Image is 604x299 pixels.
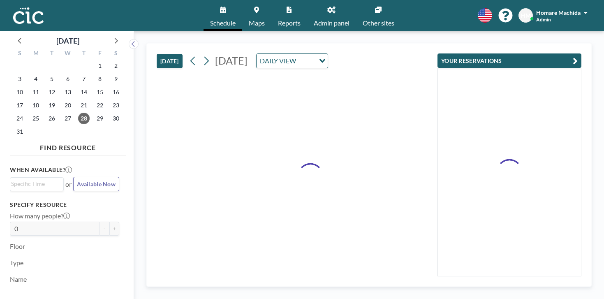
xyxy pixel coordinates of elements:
[109,222,119,236] button: +
[299,56,314,66] input: Search for option
[258,56,298,66] span: DAILY VIEW
[94,113,106,124] span: Friday, August 29, 2025
[110,73,122,85] span: Saturday, August 9, 2025
[108,49,124,59] div: S
[78,100,90,111] span: Thursday, August 21, 2025
[10,242,25,250] label: Floor
[78,86,90,98] span: Thursday, August 14, 2025
[110,113,122,124] span: Saturday, August 30, 2025
[78,113,90,124] span: Thursday, August 28, 2025
[215,54,248,67] span: [DATE]
[73,177,119,191] button: Available Now
[257,54,328,68] div: Search for option
[30,86,42,98] span: Monday, August 11, 2025
[10,140,126,152] h4: FIND RESOURCE
[536,9,581,16] span: Homare Machida
[94,73,106,85] span: Friday, August 8, 2025
[76,49,92,59] div: T
[94,60,106,72] span: Friday, August 1, 2025
[94,100,106,111] span: Friday, August 22, 2025
[77,181,116,188] span: Available Now
[10,259,23,267] label: Type
[314,20,349,26] span: Admin panel
[60,49,76,59] div: W
[437,53,581,68] button: YOUR RESERVATIONS
[94,86,106,98] span: Friday, August 15, 2025
[46,113,58,124] span: Tuesday, August 26, 2025
[363,20,394,26] span: Other sites
[10,212,70,220] label: How many people?
[14,73,25,85] span: Sunday, August 3, 2025
[521,12,531,19] span: HM
[30,100,42,111] span: Monday, August 18, 2025
[92,49,108,59] div: F
[10,178,63,190] div: Search for option
[46,100,58,111] span: Tuesday, August 19, 2025
[30,73,42,85] span: Monday, August 4, 2025
[62,73,74,85] span: Wednesday, August 6, 2025
[56,35,79,46] div: [DATE]
[536,16,551,23] span: Admin
[10,201,119,209] h3: Specify resource
[278,20,301,26] span: Reports
[62,113,74,124] span: Wednesday, August 27, 2025
[12,49,28,59] div: S
[110,60,122,72] span: Saturday, August 2, 2025
[44,49,60,59] div: T
[62,100,74,111] span: Wednesday, August 20, 2025
[14,86,25,98] span: Sunday, August 10, 2025
[110,86,122,98] span: Saturday, August 16, 2025
[46,86,58,98] span: Tuesday, August 12, 2025
[100,222,109,236] button: -
[62,86,74,98] span: Wednesday, August 13, 2025
[30,113,42,124] span: Monday, August 25, 2025
[210,20,236,26] span: Schedule
[14,100,25,111] span: Sunday, August 17, 2025
[10,275,27,283] label: Name
[14,126,25,137] span: Sunday, August 31, 2025
[13,7,44,24] img: organization-logo
[110,100,122,111] span: Saturday, August 23, 2025
[14,113,25,124] span: Sunday, August 24, 2025
[78,73,90,85] span: Thursday, August 7, 2025
[28,49,44,59] div: M
[11,179,59,188] input: Search for option
[65,180,72,188] span: or
[46,73,58,85] span: Tuesday, August 5, 2025
[249,20,265,26] span: Maps
[157,54,183,68] button: [DATE]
